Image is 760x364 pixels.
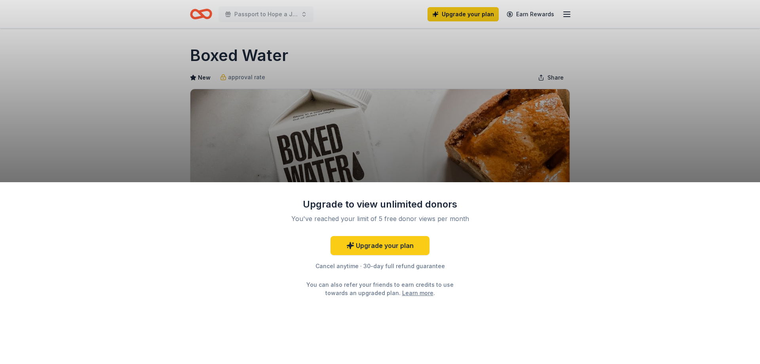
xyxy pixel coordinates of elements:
a: Upgrade your plan [331,236,429,255]
div: You've reached your limit of 5 free donor views per month [287,214,473,223]
a: Learn more [402,289,433,297]
div: Cancel anytime · 30-day full refund guarantee [277,261,483,271]
div: Upgrade to view unlimited donors [277,198,483,211]
div: You can also refer your friends to earn credits to use towards an upgraded plan. . [299,280,461,297]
